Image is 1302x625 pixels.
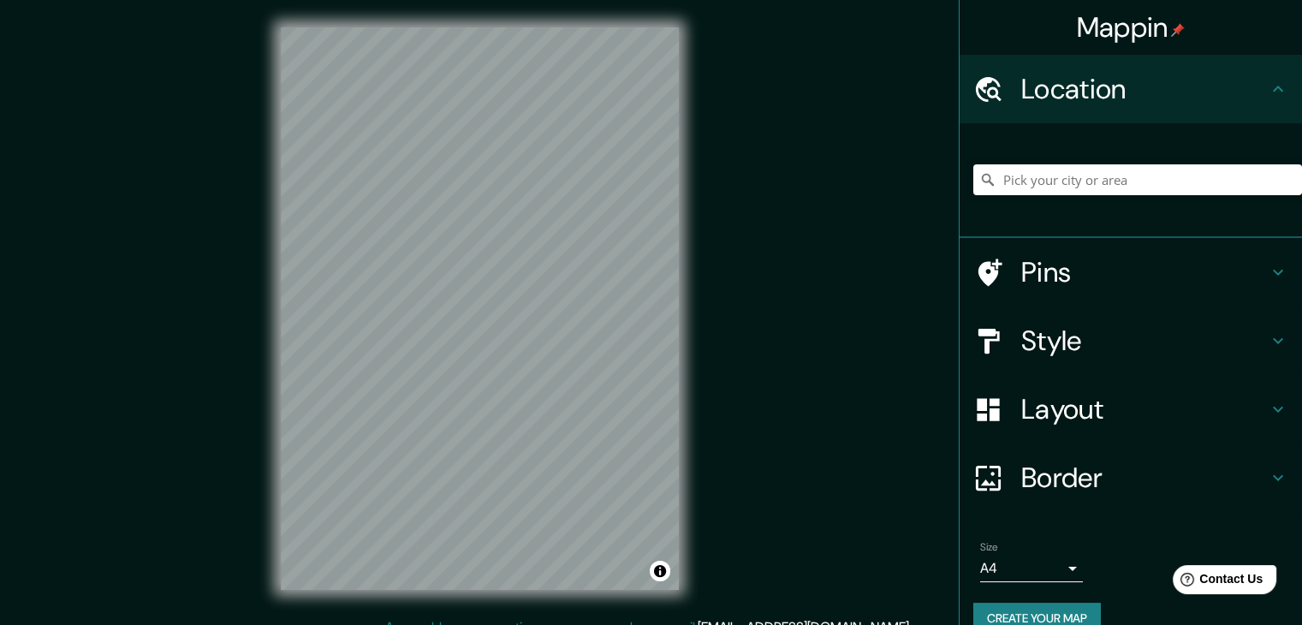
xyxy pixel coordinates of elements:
div: A4 [980,555,1083,582]
h4: Layout [1021,392,1268,426]
h4: Pins [1021,255,1268,289]
button: Toggle attribution [650,561,670,581]
iframe: Help widget launcher [1150,558,1283,606]
canvas: Map [281,27,679,590]
h4: Style [1021,324,1268,358]
h4: Border [1021,461,1268,495]
div: Location [960,55,1302,123]
label: Size [980,540,998,555]
h4: Location [1021,72,1268,106]
div: Style [960,307,1302,375]
div: Layout [960,375,1302,443]
div: Pins [960,238,1302,307]
input: Pick your city or area [973,164,1302,195]
div: Border [960,443,1302,512]
h4: Mappin [1077,10,1186,45]
img: pin-icon.png [1171,23,1185,37]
